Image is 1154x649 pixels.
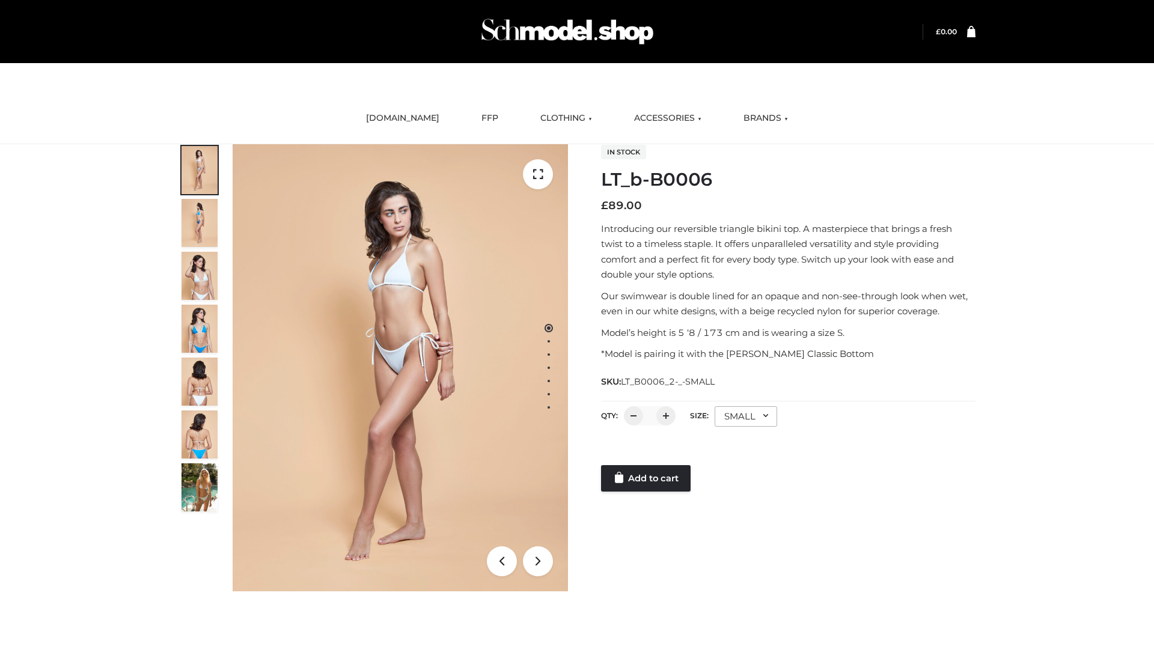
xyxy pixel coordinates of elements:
[477,8,658,55] img: Schmodel Admin 964
[601,145,646,159] span: In stock
[601,199,642,212] bdi: 89.00
[601,465,691,492] a: Add to cart
[601,374,716,389] span: SKU:
[182,252,218,300] img: ArielClassicBikiniTop_CloudNine_AzureSky_OW114ECO_3-scaled.jpg
[601,346,975,362] p: *Model is pairing it with the [PERSON_NAME] Classic Bottom
[531,105,601,132] a: CLOTHING
[182,305,218,353] img: ArielClassicBikiniTop_CloudNine_AzureSky_OW114ECO_4-scaled.jpg
[601,221,975,282] p: Introducing our reversible triangle bikini top. A masterpiece that brings a fresh twist to a time...
[182,358,218,406] img: ArielClassicBikiniTop_CloudNine_AzureSky_OW114ECO_7-scaled.jpg
[936,27,957,36] bdi: 0.00
[601,411,618,420] label: QTY:
[357,105,448,132] a: [DOMAIN_NAME]
[182,146,218,194] img: ArielClassicBikiniTop_CloudNine_AzureSky_OW114ECO_1-scaled.jpg
[936,27,957,36] a: £0.00
[601,288,975,319] p: Our swimwear is double lined for an opaque and non-see-through look when wet, even in our white d...
[472,105,507,132] a: FFP
[233,144,568,591] img: ArielClassicBikiniTop_CloudNine_AzureSky_OW114ECO_1
[621,376,715,387] span: LT_B0006_2-_-SMALL
[715,406,777,427] div: SMALL
[734,105,797,132] a: BRANDS
[625,105,710,132] a: ACCESSORIES
[601,169,975,190] h1: LT_b-B0006
[182,410,218,459] img: ArielClassicBikiniTop_CloudNine_AzureSky_OW114ECO_8-scaled.jpg
[182,463,218,511] img: Arieltop_CloudNine_AzureSky2.jpg
[936,27,941,36] span: £
[690,411,709,420] label: Size:
[601,199,608,212] span: £
[182,199,218,247] img: ArielClassicBikiniTop_CloudNine_AzureSky_OW114ECO_2-scaled.jpg
[601,325,975,341] p: Model’s height is 5 ‘8 / 173 cm and is wearing a size S.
